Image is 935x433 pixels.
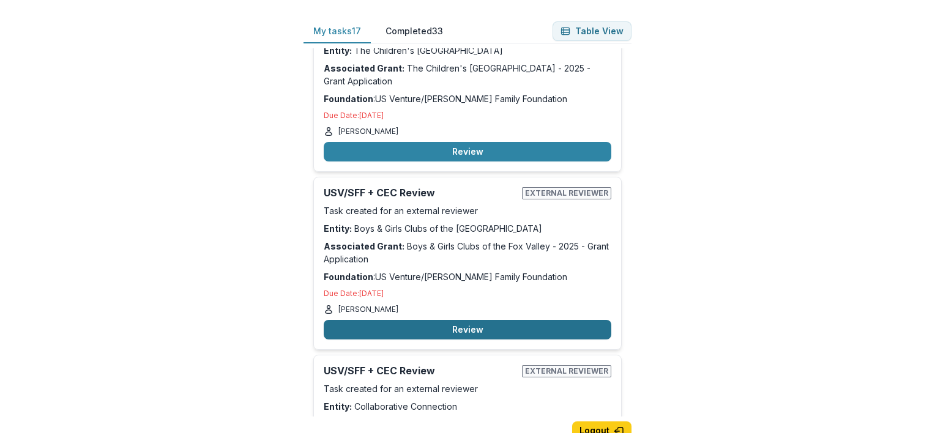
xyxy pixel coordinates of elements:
[324,365,517,377] h2: USV/SFF + CEC Review
[338,126,398,137] p: [PERSON_NAME]
[324,288,611,299] p: Due Date: [DATE]
[324,62,611,87] p: The Children's [GEOGRAPHIC_DATA] - 2025 - Grant Application
[324,272,373,282] strong: Foundation
[324,142,611,161] button: Review
[324,222,611,235] p: Boys & Girls Clubs of the [GEOGRAPHIC_DATA]
[338,304,398,315] p: [PERSON_NAME]
[324,270,611,283] p: : US Venture/[PERSON_NAME] Family Foundation
[324,187,517,199] h2: USV/SFF + CEC Review
[324,382,611,395] p: Task created for an external reviewer
[324,94,373,104] strong: Foundation
[324,44,611,57] p: The Children's [GEOGRAPHIC_DATA]
[324,92,611,105] p: : US Venture/[PERSON_NAME] Family Foundation
[324,320,611,339] button: Review
[324,223,352,234] strong: Entity:
[324,241,404,251] strong: Associated Grant:
[324,204,611,217] p: Task created for an external reviewer
[376,20,453,43] button: Completed 33
[522,365,611,377] span: External reviewer
[522,187,611,199] span: External reviewer
[553,21,631,41] button: Table View
[324,240,611,265] p: Boys & Girls Clubs of the Fox Valley - 2025 - Grant Application
[324,63,404,73] strong: Associated Grant:
[324,45,352,56] strong: Entity:
[324,401,352,412] strong: Entity:
[324,110,611,121] p: Due Date: [DATE]
[324,400,611,413] p: Collaborative Connection
[304,20,371,43] button: My tasks 17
